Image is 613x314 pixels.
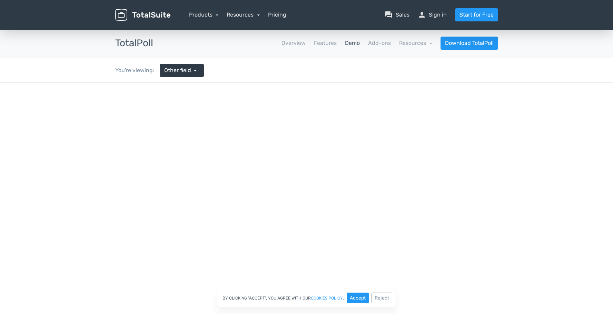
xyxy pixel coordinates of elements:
[311,296,343,300] a: cookies policy
[268,11,286,19] a: Pricing
[441,37,498,50] a: Download TotalPoll
[160,64,204,77] a: Other field arrow_drop_down
[345,39,360,47] a: Demo
[399,40,432,46] a: Resources
[418,11,447,19] a: personSign in
[115,66,160,75] div: You're viewing:
[164,66,191,75] span: Other field
[368,39,391,47] a: Add-ons
[385,11,409,19] a: question_answerSales
[189,11,219,18] a: Products
[385,11,393,19] span: question_answer
[281,39,306,47] a: Overview
[227,11,260,18] a: Resources
[347,293,369,303] button: Accept
[115,9,170,21] img: TotalSuite for WordPress
[217,289,396,307] div: By clicking "Accept", you agree with our .
[372,293,392,303] button: Reject
[455,8,498,21] a: Start for Free
[314,39,337,47] a: Features
[191,66,199,75] span: arrow_drop_down
[115,38,153,49] h3: TotalPoll
[418,11,426,19] span: person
